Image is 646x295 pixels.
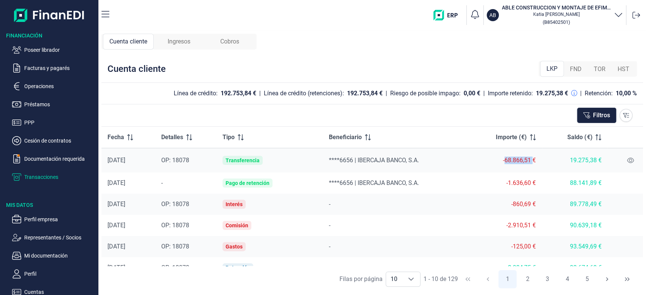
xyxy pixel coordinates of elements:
div: LKP [540,61,564,77]
button: Cesión de contratos [12,136,95,145]
button: Representantes / Socios [12,233,95,242]
p: Transacciones [24,172,95,182]
span: 10 [386,272,402,286]
span: Fecha [107,133,124,142]
div: Filas por página [339,275,383,284]
div: -860,69 € [474,200,536,208]
div: Cuenta cliente [103,34,154,50]
p: PPP [24,118,95,127]
button: Perfil [12,269,95,278]
span: OP: 18078 [161,157,189,164]
div: [DATE] [107,243,149,250]
div: -1.636,60 € [474,179,536,187]
div: | [483,89,485,98]
div: [DATE] [107,157,149,164]
div: | [580,89,582,98]
button: Préstamos [12,100,95,109]
div: [DATE] [107,222,149,229]
button: Facturas y pagarés [12,64,95,73]
div: 19.275,38 € [548,157,601,164]
button: Page 1 [498,270,517,288]
button: Filtros [577,107,616,123]
div: Gastos [226,244,243,250]
div: 88.141,89 € [548,179,601,187]
div: TOR [588,62,612,77]
div: 19.275,38 € [536,90,568,97]
div: 10,00 % [616,90,637,97]
div: Ingresos [154,34,204,50]
span: FND [570,65,582,74]
button: Documentación requerida [12,154,95,163]
span: Ingresos [168,37,190,46]
div: FND [564,62,588,77]
button: Next Page [598,270,616,288]
span: Cuenta cliente [109,37,147,46]
p: Facturas y pagarés [24,64,95,73]
button: Previous Page [479,270,497,288]
div: [DATE] [107,200,149,208]
div: Pago de retención [226,180,269,186]
div: [DATE] [107,179,149,187]
button: Transacciones [12,172,95,182]
button: Poseer librador [12,45,95,54]
span: 1 - 10 de 129 [423,276,458,282]
div: -2.910,51 € [474,222,536,229]
span: OP: 18078 [161,200,189,208]
span: TOR [594,65,606,74]
div: 93.674,69 € [548,264,601,272]
div: Importe retenido: [488,90,533,97]
button: Operaciones [12,82,95,91]
div: Cuenta cliente [107,63,166,75]
div: Comisión [226,222,248,228]
button: Page 2 [518,270,537,288]
button: Page 4 [558,270,576,288]
button: Mi documentación [12,251,95,260]
button: Page 5 [578,270,596,288]
button: ABABLE CONSTRUCCION Y MONTAJE DE EFIMEROS SLKatia [PERSON_NAME](B85402501) [487,4,623,26]
p: Documentación requerida [24,154,95,163]
span: HST [618,65,629,74]
span: OP: 18078 [161,243,189,250]
span: OP: 18078 [161,264,189,271]
button: Page 3 [538,270,556,288]
p: Representantes / Socios [24,233,95,242]
span: - [161,179,163,186]
button: Perfil empresa [12,215,95,224]
div: -125,00 € [474,243,536,250]
div: -68.866,51 € [474,157,536,164]
div: 89.778,49 € [548,200,601,208]
span: Beneficiario [329,133,362,142]
span: - [329,222,330,229]
span: Saldo (€) [567,133,592,142]
h3: ABLE CONSTRUCCION Y MONTAJE DE EFIMEROS SL [502,4,611,11]
span: LKP [546,64,557,73]
p: Operaciones [24,82,95,91]
p: Poseer librador [24,45,95,54]
div: [DATE] [107,264,149,272]
div: Choose [402,272,420,286]
div: Cobros [204,34,255,50]
span: ****6656 | IBERCAJA BANCO, S.A. [329,157,419,164]
div: Retención [226,265,250,271]
img: erp [433,10,463,20]
p: Préstamos [24,100,95,109]
span: ****6656 | IBERCAJA BANCO, S.A. [329,179,419,186]
span: Detalles [161,133,183,142]
div: 192.753,84 € [347,90,383,97]
span: - [329,243,330,250]
span: - [329,264,330,271]
div: 192.753,84 € [221,90,256,97]
small: Copiar cif [543,19,570,25]
span: Importe (€) [496,133,527,142]
span: - [329,200,330,208]
span: OP: 18078 [161,222,189,229]
div: Línea de crédito (retenciones): [264,90,344,97]
button: PPP [12,118,95,127]
div: | [386,89,387,98]
div: Riesgo de posible impago: [390,90,461,97]
p: Katia [PERSON_NAME] [502,11,611,17]
div: 8.084,75 € [474,264,536,272]
p: Mi documentación [24,251,95,260]
div: HST [612,62,635,77]
p: Perfil empresa [24,215,95,224]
